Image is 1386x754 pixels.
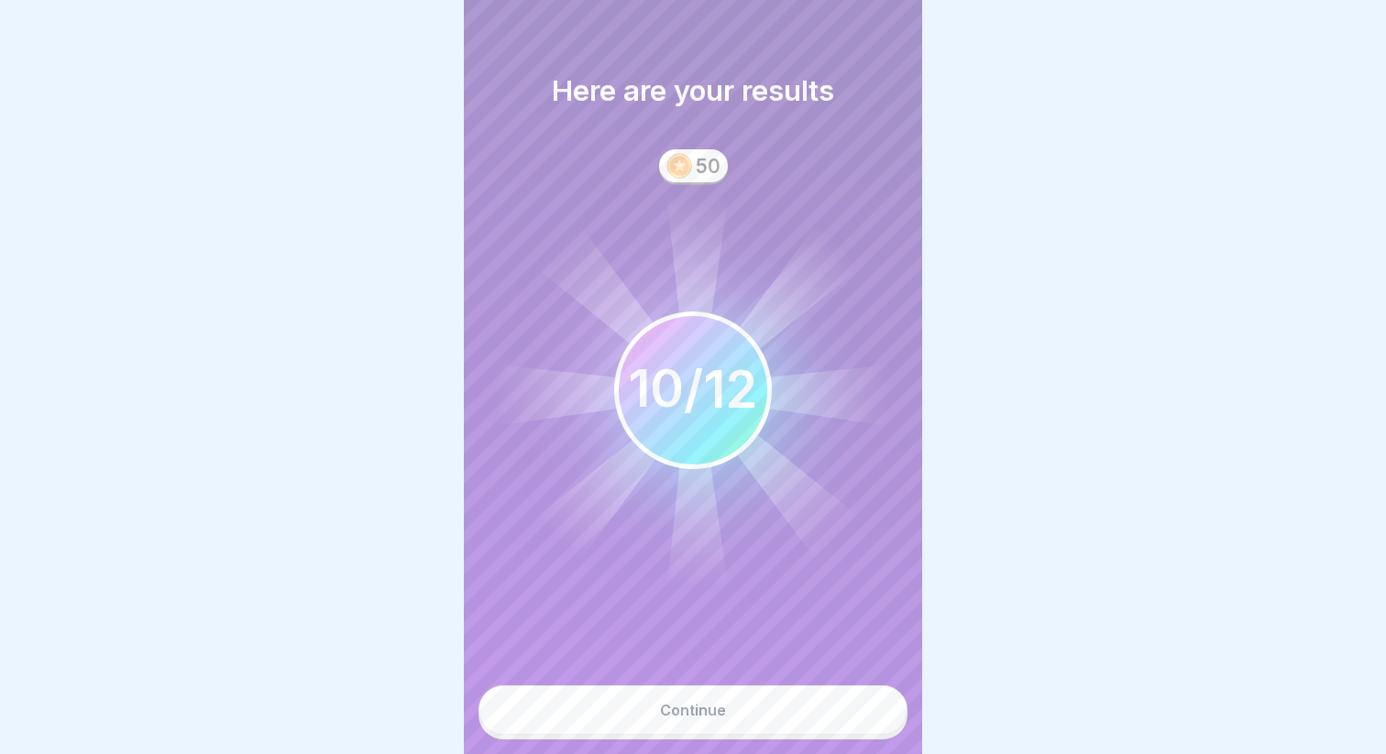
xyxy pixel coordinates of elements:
[628,358,684,420] div: 10
[630,359,757,421] div: / 12
[552,73,834,107] h1: Here are your results
[478,685,907,735] button: Continue
[660,702,726,718] div: Continue
[696,155,720,178] div: 50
